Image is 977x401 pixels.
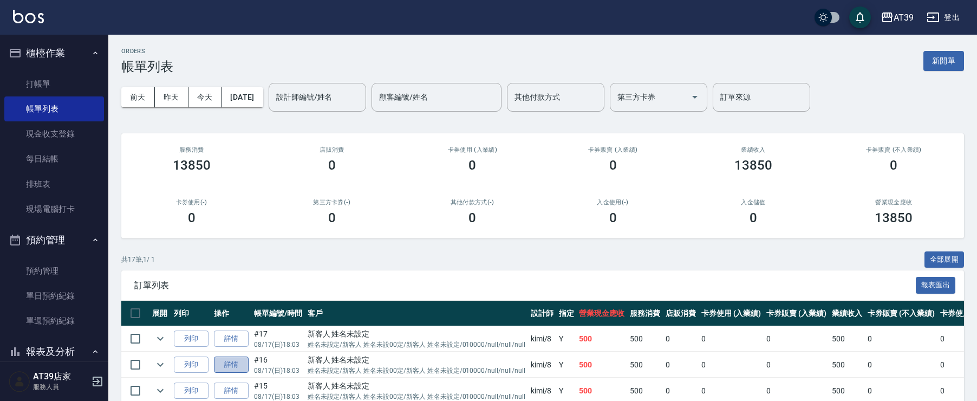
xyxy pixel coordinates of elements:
[922,8,964,28] button: 登出
[663,352,699,378] td: 0
[121,59,173,74] h3: 帳單列表
[33,382,88,392] p: 服務人員
[916,277,956,294] button: 報表匯出
[275,199,389,206] h2: 第三方卡券(-)
[121,255,155,264] p: 共 17 筆, 1 / 1
[415,199,530,206] h2: 其他付款方式(-)
[328,210,336,225] h3: 0
[308,328,525,340] div: 新客人 姓名未設定
[121,48,173,55] h2: ORDERS
[556,301,577,326] th: 指定
[764,326,829,352] td: 0
[188,87,222,107] button: 今天
[764,301,829,326] th: 卡券販賣 (入業績)
[468,158,476,173] h3: 0
[152,383,168,399] button: expand row
[134,146,249,153] h3: 服務消費
[134,199,249,206] h2: 卡券使用(-)
[865,326,937,352] td: 0
[750,210,757,225] h3: 0
[155,87,188,107] button: 昨天
[627,326,663,352] td: 500
[4,338,104,366] button: 報表及分析
[865,301,937,326] th: 卡券販賣 (不入業績)
[134,280,916,291] span: 訂單列表
[528,301,556,326] th: 設計師
[837,199,951,206] h2: 營業現金應收
[576,326,627,352] td: 500
[556,352,577,378] td: Y
[696,199,810,206] h2: 入金儲值
[222,87,263,107] button: [DATE]
[4,258,104,283] a: 預約管理
[214,383,249,399] a: 詳情
[829,352,865,378] td: 500
[4,308,104,333] a: 單週預約紀錄
[764,352,829,378] td: 0
[699,301,764,326] th: 卡券使用 (入業績)
[528,352,556,378] td: kimi /8
[152,331,168,347] button: expand row
[171,301,211,326] th: 列印
[174,331,209,347] button: 列印
[188,210,196,225] h3: 0
[875,210,913,225] h3: 13850
[308,354,525,366] div: 新客人 姓名未設定
[686,88,704,106] button: Open
[4,121,104,146] a: 現金收支登錄
[275,146,389,153] h2: 店販消費
[4,96,104,121] a: 帳單列表
[627,301,663,326] th: 服務消費
[4,283,104,308] a: 單日預約紀錄
[4,172,104,197] a: 排班表
[33,371,88,382] h5: AT39店家
[328,158,336,173] h3: 0
[699,326,764,352] td: 0
[837,146,951,153] h2: 卡券販賣 (不入業績)
[734,158,772,173] h3: 13850
[308,366,525,376] p: 姓名未設定/新客人 姓名未設00定/新客人 姓名未設定/010000/null/null/null
[627,352,663,378] td: 500
[576,301,627,326] th: 營業現金應收
[916,280,956,290] a: 報表匯出
[894,11,914,24] div: AT39
[923,55,964,66] a: 新開單
[214,357,249,373] a: 詳情
[528,326,556,352] td: kimi /8
[4,146,104,171] a: 每日結帳
[251,352,305,378] td: #16
[251,301,305,326] th: 帳單編號/時間
[556,326,577,352] td: Y
[924,251,965,268] button: 全部展開
[174,383,209,399] button: 列印
[308,380,525,392] div: 新客人 姓名未設定
[865,352,937,378] td: 0
[254,340,302,350] p: 08/17 (日) 18:03
[305,301,528,326] th: 客戶
[609,158,617,173] h3: 0
[4,39,104,67] button: 櫃檯作業
[174,357,209,373] button: 列印
[4,197,104,222] a: 現場電腦打卡
[556,146,670,153] h2: 卡券販賣 (入業績)
[556,199,670,206] h2: 入金使用(-)
[214,331,249,347] a: 詳情
[663,326,699,352] td: 0
[829,326,865,352] td: 500
[576,352,627,378] td: 500
[254,366,302,376] p: 08/17 (日) 18:03
[923,51,964,71] button: 新開單
[663,301,699,326] th: 店販消費
[890,158,897,173] h3: 0
[173,158,211,173] h3: 13850
[468,210,476,225] h3: 0
[849,7,871,28] button: save
[211,301,251,326] th: 操作
[13,10,44,23] img: Logo
[121,87,155,107] button: 前天
[876,7,918,29] button: AT39
[829,301,865,326] th: 業績收入
[152,357,168,373] button: expand row
[696,146,810,153] h2: 業績收入
[251,326,305,352] td: #17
